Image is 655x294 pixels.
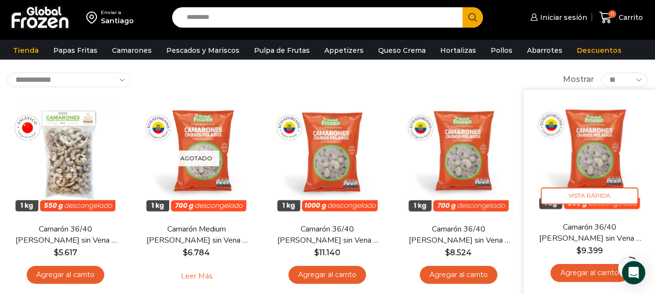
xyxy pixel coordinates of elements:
[622,261,645,284] div: Open Intercom Messenger
[288,266,366,284] a: Agregar al carrito: “Camarón 36/40 Crudo Pelado sin Vena - Super Prime - Caja 10 kg”
[166,266,227,286] a: Leé más sobre “Camarón Medium Crudo Pelado sin Vena - Silver - Caja 10 kg”
[420,266,497,284] a: Agregar al carrito: “Camarón 36/40 Crudo Pelado sin Vena - Silver - Caja 10 kg”
[275,224,380,246] a: Camarón 36/40 [PERSON_NAME] sin Vena – Super Prime – Caja 10 kg
[314,248,340,257] bdi: 11.140
[435,41,481,60] a: Hortalizas
[48,41,102,60] a: Papas Fritas
[183,248,188,257] span: $
[528,8,587,27] a: Iniciar sesión
[107,41,157,60] a: Camarones
[550,264,628,282] a: Agregar al carrito: “Camarón 36/40 Crudo Pelado sin Vena - Gold - Caja 10 kg”
[54,248,59,257] span: $
[486,41,517,60] a: Pollos
[144,224,249,246] a: Camarón Medium [PERSON_NAME] sin Vena – Silver – Caja 10 kg
[8,41,44,60] a: Tienda
[101,16,134,26] div: Santiago
[445,248,472,257] bdi: 8.524
[101,9,134,16] div: Enviar a
[445,248,450,257] span: $
[373,41,431,60] a: Queso Crema
[522,41,567,60] a: Abarrotes
[597,6,645,29] a: 0 Carrito
[538,13,587,22] span: Iniciar sesión
[576,246,581,255] span: $
[541,187,638,204] span: Vista Rápida
[576,246,602,255] bdi: 9.399
[406,224,511,246] a: Camarón 36/40 [PERSON_NAME] sin Vena – Silver – Caja 10 kg
[320,41,368,60] a: Appetizers
[572,41,626,60] a: Descuentos
[608,10,616,18] span: 0
[249,41,315,60] a: Pulpa de Frutas
[27,266,104,284] a: Agregar al carrito: “Camarón 36/40 Crudo Pelado sin Vena - Bronze - Caja 10 kg”
[537,221,642,244] a: Camarón 36/40 [PERSON_NAME] sin Vena – Gold – Caja 10 kg
[86,9,101,26] img: address-field-icon.svg
[161,41,244,60] a: Pescados y Mariscos
[616,13,643,22] span: Carrito
[174,150,219,166] p: Agotado
[13,224,118,246] a: Camarón 36/40 [PERSON_NAME] sin Vena – Bronze – Caja 10 kg
[7,73,131,87] select: Pedido de la tienda
[183,248,210,257] bdi: 6.784
[563,74,594,85] span: Mostrar
[463,7,483,28] button: Search button
[314,248,319,257] span: $
[54,248,77,257] bdi: 5.617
